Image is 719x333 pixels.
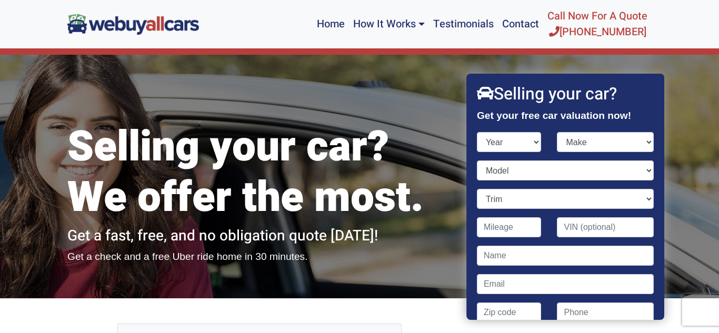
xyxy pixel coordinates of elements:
[557,217,654,237] input: VIN (optional)
[477,302,542,322] input: Zip code
[543,4,652,44] a: Call Now For A Quote[PHONE_NUMBER]
[498,4,543,44] a: Contact
[349,4,429,44] a: How It Works
[429,4,498,44] a: Testimonials
[477,274,654,294] input: Email
[477,110,631,121] strong: Get your free car valuation now!
[67,122,452,223] h1: Selling your car? We offer the most.
[313,4,349,44] a: Home
[67,249,452,265] p: Get a check and a free Uber ride home in 30 minutes.
[67,227,452,245] h2: Get a fast, free, and no obligation quote [DATE]!
[67,14,199,34] img: We Buy All Cars in NJ logo
[557,302,654,322] input: Phone
[477,246,654,266] input: Name
[477,84,654,104] h2: Selling your car?
[477,217,542,237] input: Mileage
